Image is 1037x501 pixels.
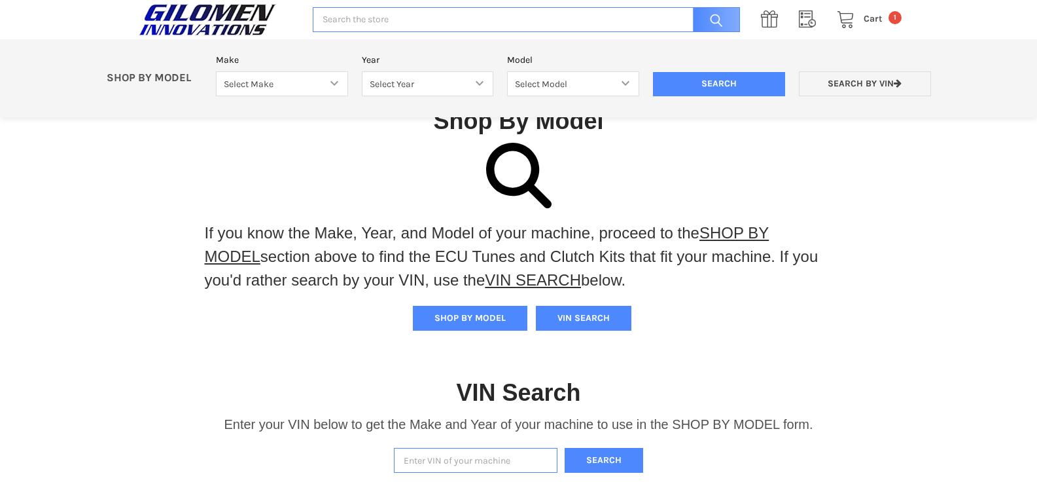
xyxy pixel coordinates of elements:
h1: Shop By Model [135,106,901,136]
button: SHOP BY MODEL [413,306,527,331]
label: Model [507,53,639,67]
p: If you know the Make, Year, and Model of your machine, proceed to the section above to find the E... [205,221,833,292]
button: VIN SEARCH [536,306,631,331]
p: Enter your VIN below to get the Make and Year of your machine to use in the SHOP BY MODEL form. [224,415,813,434]
label: Year [362,53,494,67]
input: Search the store [313,7,739,33]
a: Search by VIN [799,71,931,97]
span: Cart [864,13,883,24]
button: Search [565,448,643,473]
p: SHOP BY MODEL [99,71,209,85]
a: SHOP BY MODEL [205,224,769,265]
span: 1 [888,11,902,24]
img: GILOMEN INNOVATIONS [135,3,279,36]
label: Make [216,53,348,67]
a: VIN SEARCH [485,271,581,289]
a: Cart 1 [830,11,902,28]
h1: VIN Search [456,378,580,407]
input: Search [686,7,740,33]
input: Search [653,72,785,97]
a: GILOMEN INNOVATIONS [135,3,299,36]
input: Enter VIN of your machine [394,448,557,473]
